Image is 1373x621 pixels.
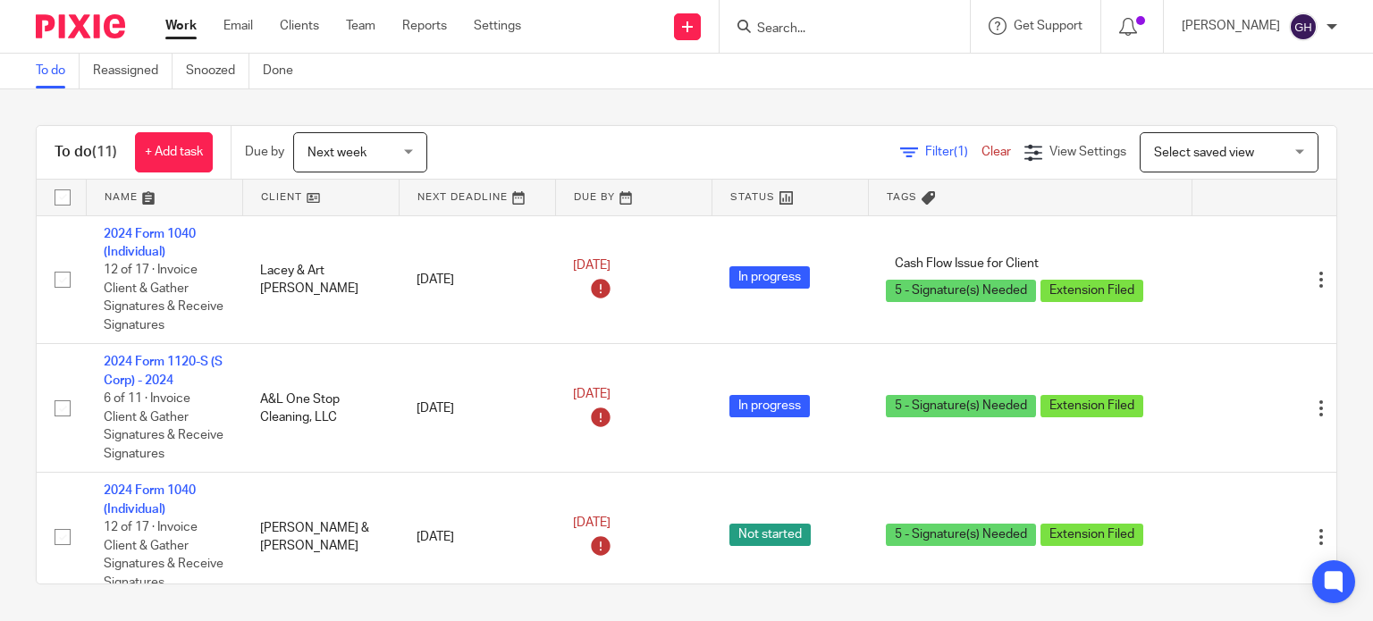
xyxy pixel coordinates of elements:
td: Lacey & Art [PERSON_NAME] [242,215,399,344]
td: [PERSON_NAME] & [PERSON_NAME] [242,473,399,601]
a: 2024 Form 1120-S (S Corp) - 2024 [104,356,223,386]
p: Due by [245,143,284,161]
a: Done [263,54,307,88]
a: 2024 Form 1040 (Individual) [104,484,196,515]
span: (11) [92,145,117,159]
span: Next week [307,147,366,159]
span: Extension Filed [1040,524,1143,546]
a: Team [346,17,375,35]
span: 6 of 11 · Invoice Client & Gather Signatures & Receive Signatures [104,392,223,460]
span: [DATE] [573,259,611,272]
a: Snoozed [186,54,249,88]
span: In progress [729,266,810,289]
h1: To do [55,143,117,162]
a: To do [36,54,80,88]
span: Get Support [1014,20,1082,32]
span: [DATE] [573,516,611,529]
span: View Settings [1049,146,1126,158]
a: Settings [474,17,521,35]
p: [PERSON_NAME] [1182,17,1280,35]
span: Extension Filed [1040,280,1143,302]
span: 5 - Signature(s) Needed [886,395,1036,417]
span: [DATE] [573,388,611,400]
span: 12 of 17 · Invoice Client & Gather Signatures & Receive Signatures [104,264,223,331]
input: Search [755,21,916,38]
td: [DATE] [399,473,555,601]
span: 12 of 17 · Invoice Client & Gather Signatures & Receive Signatures [104,521,223,589]
span: (1) [954,146,968,158]
img: Pixie [36,14,125,38]
a: Reassigned [93,54,173,88]
td: [DATE] [399,215,555,344]
span: Not started [729,524,811,546]
a: Clear [981,146,1011,158]
a: + Add task [135,132,213,172]
span: 5 - Signature(s) Needed [886,524,1036,546]
span: Filter [925,146,981,158]
span: Cash Flow Issue for Client [886,253,1048,275]
td: [DATE] [399,344,555,473]
a: Reports [402,17,447,35]
span: Select saved view [1154,147,1254,159]
img: svg%3E [1289,13,1318,41]
a: 2024 Form 1040 (Individual) [104,228,196,258]
td: A&L One Stop Cleaning, LLC [242,344,399,473]
span: Tags [887,192,917,202]
a: Work [165,17,197,35]
span: Extension Filed [1040,395,1143,417]
a: Clients [280,17,319,35]
span: 5 - Signature(s) Needed [886,280,1036,302]
a: Email [223,17,253,35]
span: In progress [729,395,810,417]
